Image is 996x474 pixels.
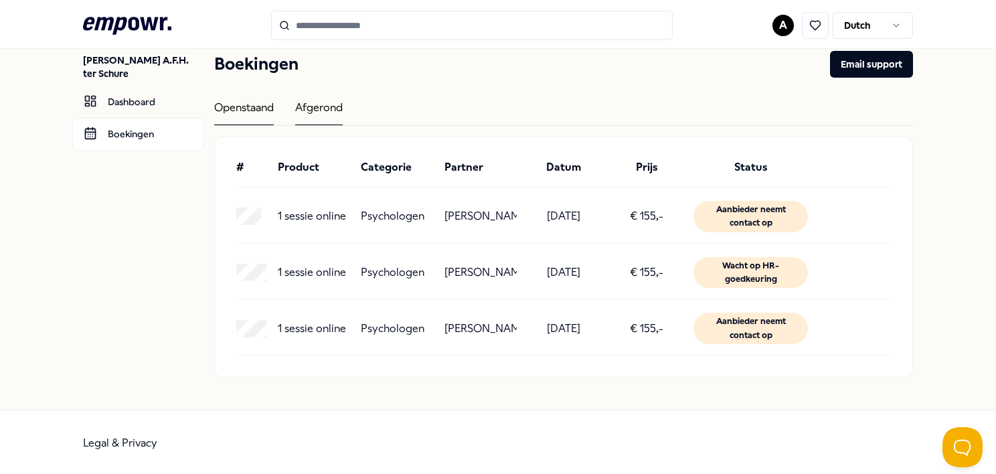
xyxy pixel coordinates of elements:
a: Legal & Privacy [83,437,157,449]
p: [PERSON_NAME] A.F.H. ter Schure [83,54,203,80]
a: Dashboard [72,86,203,118]
a: Boekingen [72,118,203,150]
p: € 155,- [630,264,663,281]
p: [PERSON_NAME] [444,264,517,281]
input: Search for products, categories or subcategories [271,11,673,40]
p: [DATE] [547,320,580,337]
div: Partner [444,159,517,176]
h1: Boekingen [214,51,299,78]
div: Product [278,159,350,176]
div: Status [693,159,807,176]
div: Aanbieder neemt contact op [693,201,807,232]
p: Psychologen [361,320,424,337]
div: Prijs [610,159,683,176]
iframe: Help Scout Beacon - Open [942,427,983,467]
button: A [772,15,794,36]
p: € 155,- [630,208,663,225]
p: 1 sessie online [278,320,346,337]
p: 1 sessie online [278,208,346,225]
p: [PERSON_NAME] [444,208,517,225]
p: Psychologen [361,208,424,225]
p: Psychologen [361,264,424,281]
p: [PERSON_NAME] [444,320,517,337]
div: Categorie [361,159,433,176]
p: [DATE] [547,264,580,281]
p: [DATE] [547,208,580,225]
div: # [236,159,267,176]
div: Aanbieder neemt contact op [693,313,807,344]
p: € 155,- [630,320,663,337]
div: Wacht op HR-goedkeuring [693,257,807,289]
div: Datum [527,159,600,176]
div: Afgerond [295,99,343,125]
button: Email support [830,51,913,78]
div: Openstaand [214,99,274,125]
p: 1 sessie online [278,264,346,281]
